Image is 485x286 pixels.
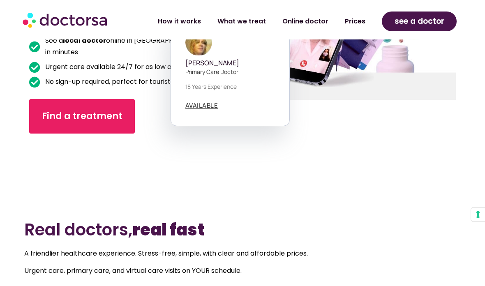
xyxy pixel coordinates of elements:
span: No sign-up required, perfect for tourists on the go [43,76,206,88]
p: Urgent care, primary care, and virtual care visits on YOUR schedule. [24,265,461,277]
a: Online doctor [274,12,337,31]
h5: [PERSON_NAME] [185,59,275,67]
p: A friendlier healthcare experience. Stress-free, simple, with clear and affordable prices. [24,248,461,259]
a: see a doctor [382,12,457,31]
p: Primary care doctor [185,67,275,76]
b: local doctor [63,36,106,45]
button: Your consent preferences for tracking technologies [471,208,485,221]
a: How it works [150,12,209,31]
a: Prices [337,12,374,31]
span: Find a treatment [42,110,122,123]
nav: Menu [132,12,374,31]
b: real fast [132,218,204,241]
span: see a doctor [395,15,444,28]
h2: Real doctors, [24,220,461,240]
span: See a online in [GEOGRAPHIC_DATA] in minutes [43,35,211,58]
a: What we treat [209,12,274,31]
a: Find a treatment [29,99,135,134]
p: 18 years experience [185,82,275,91]
iframe: Customer reviews powered by Trustpilot [33,146,107,208]
span: Urgent care available 24/7 for as low as 20 Euros [43,61,203,73]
